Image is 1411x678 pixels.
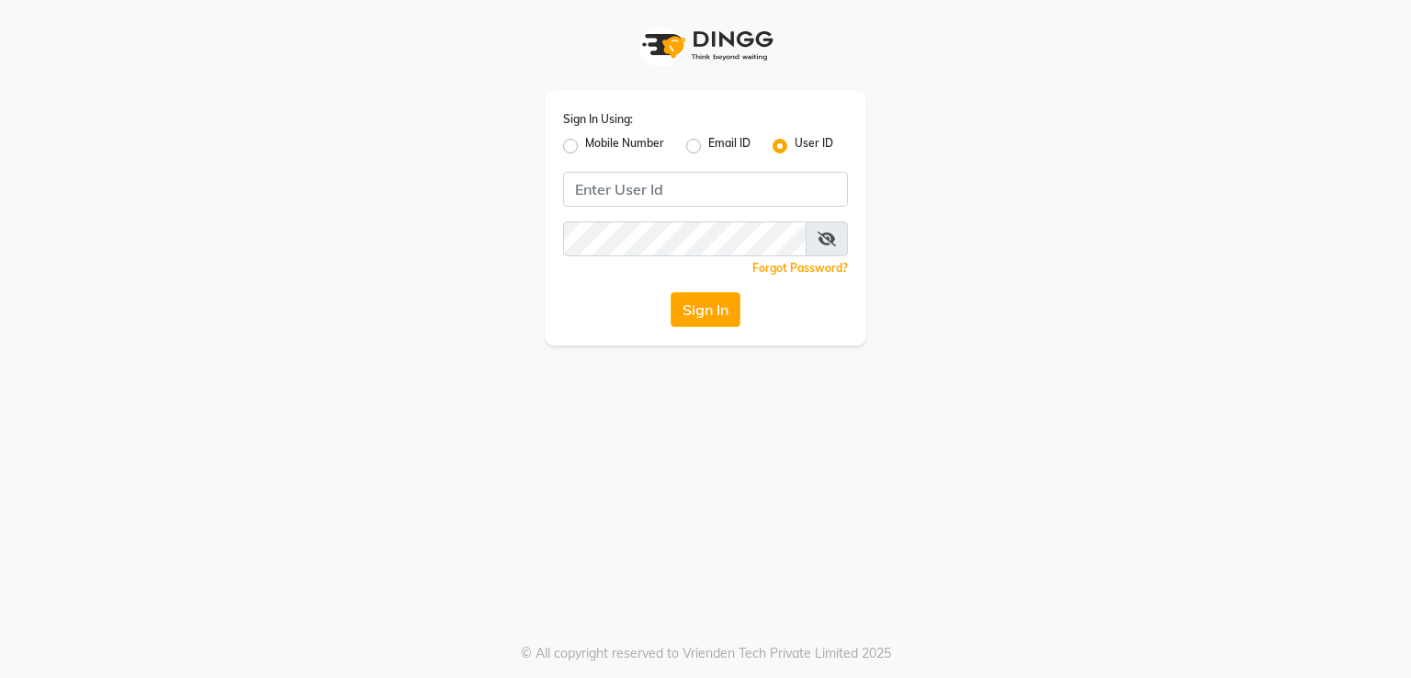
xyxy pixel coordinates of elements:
[563,111,633,128] label: Sign In Using:
[795,135,833,157] label: User ID
[563,172,848,207] input: Username
[585,135,664,157] label: Mobile Number
[671,292,740,327] button: Sign In
[752,261,848,275] a: Forgot Password?
[563,221,807,256] input: Username
[632,18,779,73] img: logo1.svg
[708,135,751,157] label: Email ID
